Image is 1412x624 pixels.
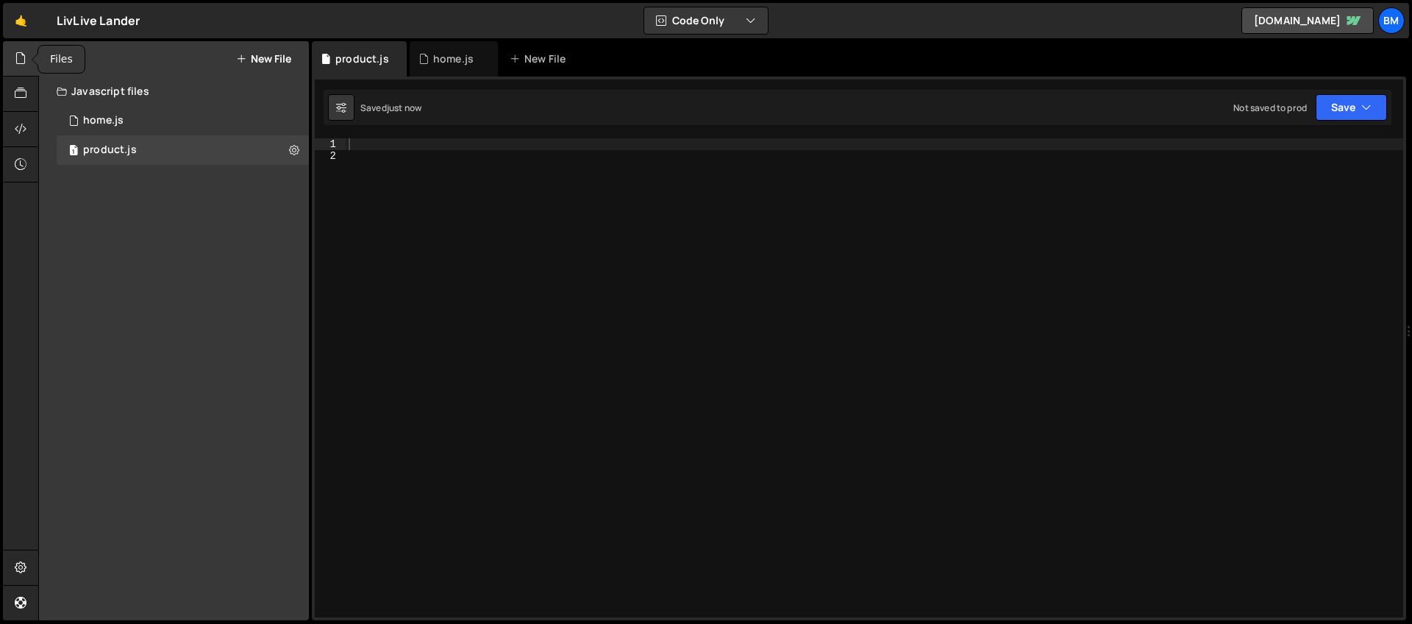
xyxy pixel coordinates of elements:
[1233,102,1307,114] div: Not saved to prod
[1378,7,1405,34] a: bm
[1316,94,1387,121] button: Save
[38,46,85,73] div: Files
[315,138,346,150] div: 1
[69,146,78,157] span: 1
[83,143,137,157] div: product.js
[83,114,124,127] div: home.js
[360,102,421,114] div: Saved
[57,106,309,135] div: 16693/45606.js
[3,3,39,38] a: 🤙
[644,7,768,34] button: Code Only
[510,52,571,66] div: New File
[39,77,309,106] div: Javascript files
[387,102,421,114] div: just now
[57,12,140,29] div: LivLive Lander
[433,52,474,66] div: home.js
[57,135,309,165] div: 16693/45611.js
[315,150,346,162] div: 2
[335,52,389,66] div: product.js
[1241,7,1374,34] a: [DOMAIN_NAME]
[236,53,291,65] button: New File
